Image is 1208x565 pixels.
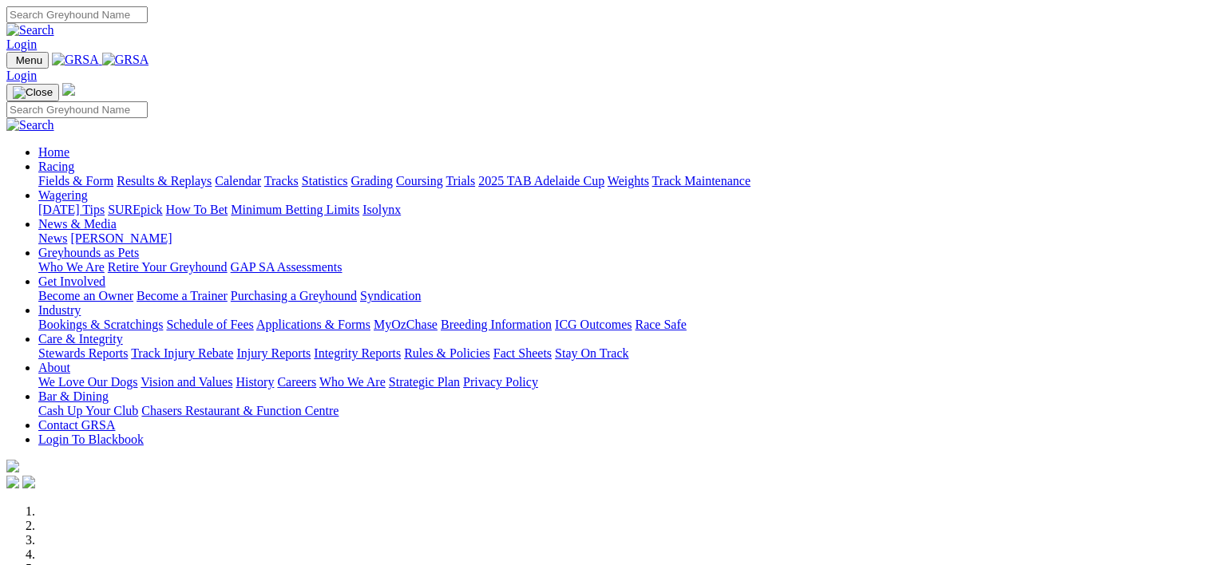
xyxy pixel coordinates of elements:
[38,404,1202,418] div: Bar & Dining
[236,375,274,389] a: History
[38,174,113,188] a: Fields & Form
[6,84,59,101] button: Toggle navigation
[108,260,228,274] a: Retire Your Greyhound
[38,203,1202,217] div: Wagering
[236,346,311,360] a: Injury Reports
[493,346,552,360] a: Fact Sheets
[38,275,105,288] a: Get Involved
[314,346,401,360] a: Integrity Reports
[215,174,261,188] a: Calendar
[117,174,212,188] a: Results & Replays
[38,188,88,202] a: Wagering
[360,289,421,302] a: Syndication
[277,375,316,389] a: Careers
[351,174,393,188] a: Grading
[6,118,54,132] img: Search
[102,53,149,67] img: GRSA
[302,174,348,188] a: Statistics
[38,217,117,231] a: News & Media
[231,289,357,302] a: Purchasing a Greyhound
[70,231,172,245] a: [PERSON_NAME]
[635,318,686,331] a: Race Safe
[404,346,490,360] a: Rules & Policies
[396,174,443,188] a: Coursing
[13,86,53,99] img: Close
[166,318,253,331] a: Schedule of Fees
[6,101,148,118] input: Search
[6,6,148,23] input: Search
[6,23,54,38] img: Search
[319,375,386,389] a: Who We Are
[38,375,137,389] a: We Love Our Dogs
[38,375,1202,389] div: About
[231,260,343,274] a: GAP SA Assessments
[38,389,109,403] a: Bar & Dining
[38,404,138,417] a: Cash Up Your Club
[389,375,460,389] a: Strategic Plan
[38,145,69,159] a: Home
[6,52,49,69] button: Toggle navigation
[478,174,604,188] a: 2025 TAB Adelaide Cup
[38,231,67,245] a: News
[131,346,233,360] a: Track Injury Rebate
[555,346,628,360] a: Stay On Track
[52,53,99,67] img: GRSA
[38,418,115,432] a: Contact GRSA
[141,375,232,389] a: Vision and Values
[608,174,649,188] a: Weights
[362,203,401,216] a: Isolynx
[38,346,1202,361] div: Care & Integrity
[141,404,339,417] a: Chasers Restaurant & Function Centre
[38,174,1202,188] div: Racing
[652,174,751,188] a: Track Maintenance
[38,318,1202,332] div: Industry
[166,203,228,216] a: How To Bet
[38,361,70,374] a: About
[38,231,1202,246] div: News & Media
[264,174,299,188] a: Tracks
[446,174,475,188] a: Trials
[137,289,228,302] a: Become a Trainer
[38,203,105,216] a: [DATE] Tips
[38,260,1202,275] div: Greyhounds as Pets
[6,38,37,51] a: Login
[38,346,128,360] a: Stewards Reports
[38,318,163,331] a: Bookings & Scratchings
[108,203,162,216] a: SUREpick
[38,160,74,173] a: Racing
[22,476,35,488] img: twitter.svg
[6,69,37,82] a: Login
[463,375,538,389] a: Privacy Policy
[62,83,75,96] img: logo-grsa-white.png
[38,303,81,317] a: Industry
[555,318,632,331] a: ICG Outcomes
[374,318,438,331] a: MyOzChase
[38,289,133,302] a: Become an Owner
[6,476,19,488] img: facebook.svg
[231,203,359,216] a: Minimum Betting Limits
[38,246,139,259] a: Greyhounds as Pets
[441,318,552,331] a: Breeding Information
[38,260,105,274] a: Who We Are
[38,433,144,446] a: Login To Blackbook
[16,54,42,66] span: Menu
[38,289,1202,303] div: Get Involved
[6,460,19,472] img: logo-grsa-white.png
[256,318,370,331] a: Applications & Forms
[38,332,123,346] a: Care & Integrity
